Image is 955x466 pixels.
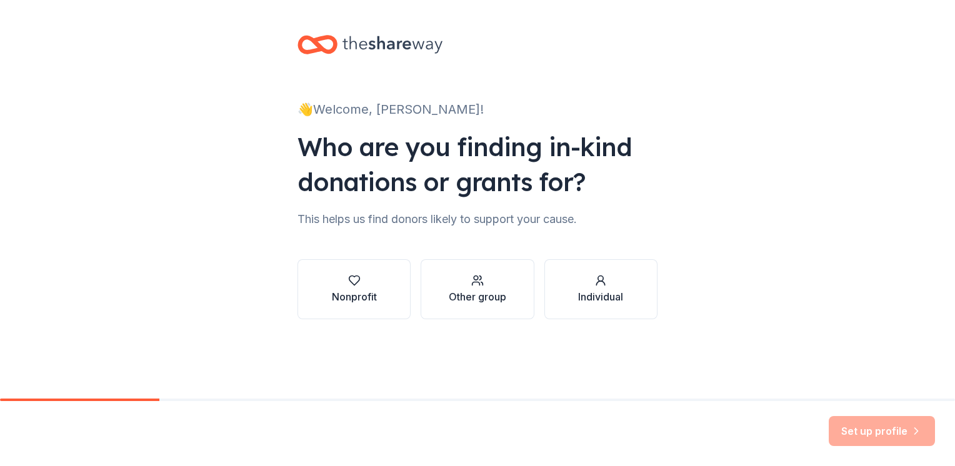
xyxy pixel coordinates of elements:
button: Other group [421,259,534,319]
button: Individual [544,259,657,319]
div: Other group [449,289,506,304]
div: Who are you finding in-kind donations or grants for? [297,129,657,199]
div: Nonprofit [332,289,377,304]
button: Nonprofit [297,259,411,319]
div: Individual [578,289,623,304]
div: This helps us find donors likely to support your cause. [297,209,657,229]
div: 👋 Welcome, [PERSON_NAME]! [297,99,657,119]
